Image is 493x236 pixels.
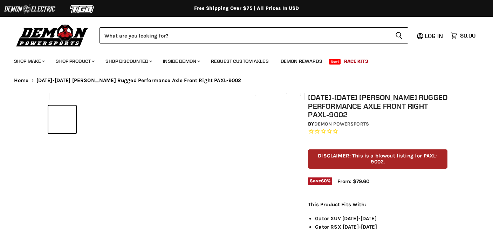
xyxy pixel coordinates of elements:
[100,27,390,43] input: Search
[308,128,447,135] span: Rated 0.0 out of 5 stars 0 reviews
[308,120,447,128] div: by
[100,27,408,43] form: Product
[308,177,332,185] span: Save %
[48,106,76,133] button: 2011-2022 John Deere Rugged Performance Axle Front Right PAXL-9002 thumbnail
[275,54,328,68] a: Demon Rewards
[447,31,479,41] a: $0.00
[9,54,49,68] a: Shop Make
[258,88,297,94] span: Click to expand
[4,2,56,16] img: Demon Electric Logo 2
[50,54,99,68] a: Shop Product
[321,178,327,183] span: 60
[390,27,408,43] button: Search
[36,77,241,83] span: [DATE]-[DATE] [PERSON_NAME] Rugged Performance Axle Front Right PAXL-9002
[14,77,29,83] a: Home
[422,33,447,39] a: Log in
[308,93,447,119] h1: [DATE]-[DATE] [PERSON_NAME] Rugged Performance Axle Front Right PAXL-9002
[206,54,274,68] a: Request Custom Axles
[9,51,474,68] ul: Main menu
[425,32,443,39] span: Log in
[308,149,447,169] p: DISCLAIMER: This is a blowout listing for PAXL-9002.
[315,223,447,231] li: Gator RSX [DATE]-[DATE]
[460,32,475,39] span: $0.00
[329,59,341,65] span: New!
[56,2,109,16] img: TGB Logo 2
[14,23,91,48] img: Demon Powersports
[339,54,374,68] a: Race Kits
[315,214,447,223] li: Gator XUV [DATE]-[DATE]
[100,54,156,68] a: Shop Discounted
[337,178,369,184] span: From: $79.60
[308,200,447,209] p: This Product Fits With:
[158,54,204,68] a: Inside Demon
[314,121,369,127] a: Demon Powersports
